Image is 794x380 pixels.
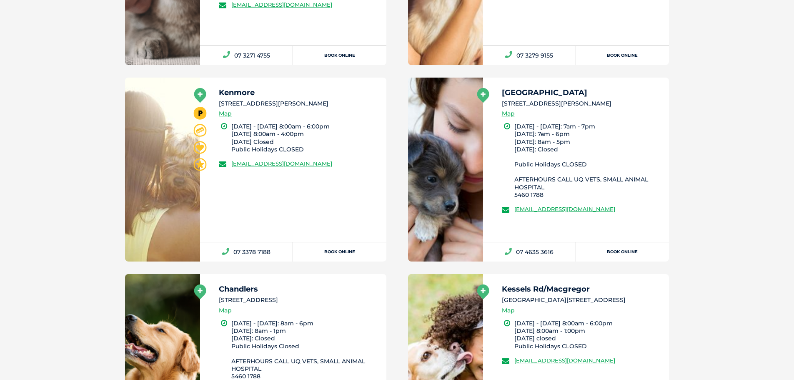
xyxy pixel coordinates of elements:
[219,285,379,293] h5: Chandlers
[219,99,379,108] li: [STREET_ADDRESS][PERSON_NAME]
[576,242,669,262] a: Book Online
[502,306,515,315] a: Map
[293,242,386,262] a: Book Online
[200,46,293,65] a: 07 3271 4755
[483,46,576,65] a: 07 3279 9155
[231,160,332,167] a: [EMAIL_ADDRESS][DOMAIN_NAME]
[219,296,379,305] li: [STREET_ADDRESS]
[200,242,293,262] a: 07 3378 7188
[219,306,232,315] a: Map
[231,123,379,153] li: [DATE] - [DATE] 8:00am - 6:00pm [DATE] 8:00am - 4:00pm [DATE] Closed Public Holidays CLOSED
[502,89,662,96] h5: [GEOGRAPHIC_DATA]
[514,206,615,212] a: [EMAIL_ADDRESS][DOMAIN_NAME]
[514,320,662,350] li: [DATE] - [DATE] 8:00am - 6:00pm [DATE] 8:00am - 1:00pm [DATE] closed Public Holidays CLOSED
[219,109,232,118] a: Map
[576,46,669,65] a: Book Online
[293,46,386,65] a: Book Online
[502,109,515,118] a: Map
[514,357,615,364] a: [EMAIL_ADDRESS][DOMAIN_NAME]
[514,123,662,199] li: [DATE] - [DATE]: 7am - 7pm [DATE]: 7am - 6pm [DATE]: 8am - 5pm [DATE]: Closed Public Holidays CLO...
[502,285,662,293] h5: Kessels Rd/Macgregor
[231,1,332,8] a: [EMAIL_ADDRESS][DOMAIN_NAME]
[502,296,662,305] li: [GEOGRAPHIC_DATA][STREET_ADDRESS]
[502,99,662,108] li: [STREET_ADDRESS][PERSON_NAME]
[219,89,379,96] h5: Kenmore
[483,242,576,262] a: 07 4635 3616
